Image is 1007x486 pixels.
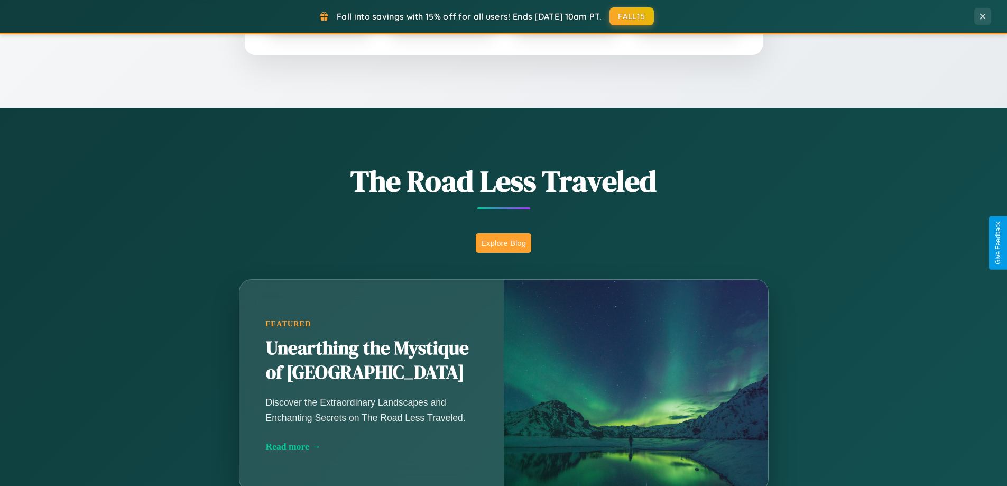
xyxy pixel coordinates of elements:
h2: Unearthing the Mystique of [GEOGRAPHIC_DATA] [266,336,477,385]
span: Fall into savings with 15% off for all users! Ends [DATE] 10am PT. [337,11,602,22]
div: Featured [266,319,477,328]
p: Discover the Extraordinary Landscapes and Enchanting Secrets on The Road Less Traveled. [266,395,477,425]
div: Read more → [266,441,477,452]
h1: The Road Less Traveled [187,161,821,201]
div: Give Feedback [994,222,1002,264]
button: Explore Blog [476,233,531,253]
button: FALL15 [609,7,654,25]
